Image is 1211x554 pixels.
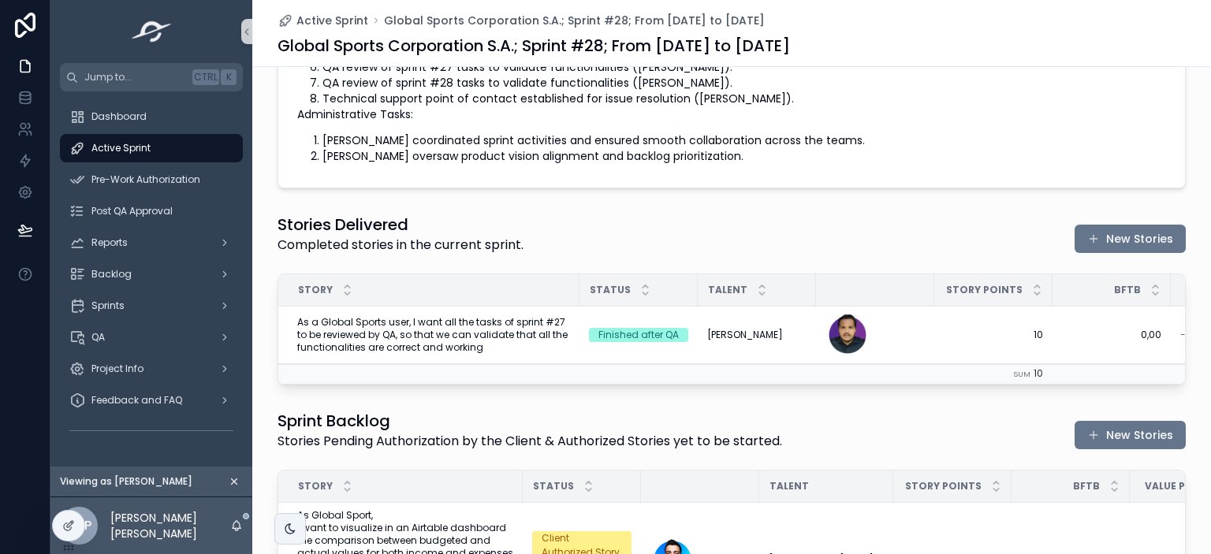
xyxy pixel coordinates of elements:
[298,480,333,493] span: Story
[60,229,243,257] a: Reports
[278,13,368,28] a: Active Sprint
[322,91,1166,106] li: Technical support point of contact established for issue resolution ([PERSON_NAME]).
[91,299,125,312] span: Sprints
[91,142,151,154] span: Active Sprint
[60,475,192,488] span: Viewing as [PERSON_NAME]
[278,432,782,451] p: Stories Pending Authorization by the Client & Authorized Stories yet to be started.
[278,214,524,236] h1: Stories Delivered
[1062,329,1161,341] a: 0,00
[222,71,235,84] span: K
[60,63,243,91] button: Jump to...CtrlK
[1034,366,1043,380] span: 10
[91,173,200,186] span: Pre-Work Authorization
[946,284,1023,296] span: Story Points
[60,323,243,351] a: QA
[60,102,243,131] a: Dashboard
[84,71,186,84] span: Jump to...
[91,110,147,123] span: Dashboard
[278,236,524,255] p: Completed stories in the current sprint.
[322,132,1166,148] li: [PERSON_NAME] coordinated sprint activities and ensured smooth collaboration across the teams.
[590,284,631,296] span: Status
[60,260,243,288] a: Backlog
[322,75,1166,91] li: QA review of sprint #28 tasks to validate functionalities ([PERSON_NAME]).
[707,329,783,341] span: [PERSON_NAME]
[60,292,243,320] a: Sprints
[60,197,243,225] a: Post QA Approval
[384,13,765,28] a: Global Sports Corporation S.A.; Sprint #28; From [DATE] to [DATE]
[1075,421,1186,449] button: New Stories
[598,328,679,342] div: Finished after QA
[91,268,132,281] span: Backlog
[91,236,128,249] span: Reports
[50,91,252,463] div: scrollable content
[60,386,243,415] a: Feedback and FAQ
[60,355,243,383] a: Project Info
[91,394,182,407] span: Feedback and FAQ
[322,59,1166,75] li: QA review of sprint #27 tasks to validate functionalities ([PERSON_NAME]).
[533,480,574,493] span: Status
[322,148,1166,164] li: [PERSON_NAME] oversaw product vision alignment and backlog prioritization.
[60,165,243,194] a: Pre-Work Authorization
[192,69,219,85] span: Ctrl
[298,284,333,296] span: Story
[110,510,230,541] p: [PERSON_NAME] [PERSON_NAME]
[91,331,105,344] span: QA
[944,329,1043,341] a: 10
[278,410,782,432] h1: Sprint Backlog
[1075,225,1186,253] button: New Stories
[297,106,1166,123] p: Administrative Tasks:
[296,13,368,28] span: Active Sprint
[769,480,809,493] span: Talent
[297,316,570,354] a: As a Global Sports user, I want all the tasks of sprint #27 to be reviewed by QA, so that we can ...
[1114,284,1141,296] span: BFTB
[91,205,173,218] span: Post QA Approval
[905,480,982,493] span: Story Points
[708,284,747,296] span: Talent
[1180,329,1191,341] span: --
[60,134,243,162] a: Active Sprint
[707,329,807,341] a: [PERSON_NAME]
[1013,369,1030,379] small: Sum
[278,35,790,57] h1: Global Sports Corporation S.A.; Sprint #28; From [DATE] to [DATE]
[589,328,688,342] a: Finished after QA
[127,19,177,44] img: App logo
[91,363,143,375] span: Project Info
[1073,480,1100,493] span: BFTB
